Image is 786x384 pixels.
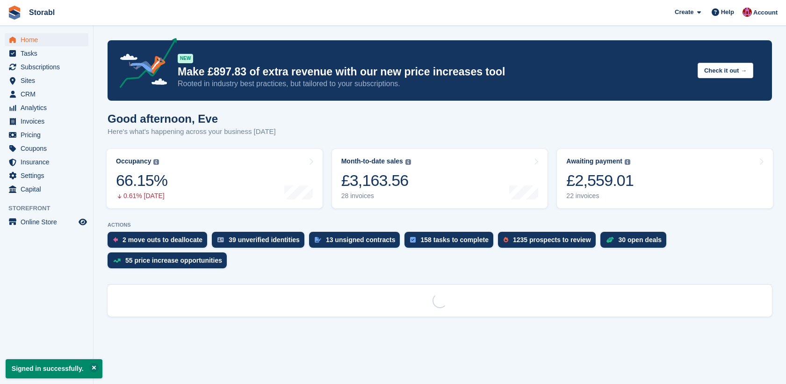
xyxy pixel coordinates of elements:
div: £3,163.56 [341,171,411,190]
div: £2,559.01 [566,171,634,190]
a: menu [5,183,88,196]
div: 30 open deals [619,236,662,244]
div: Month-to-date sales [341,157,403,165]
span: Help [721,7,734,17]
span: Create [675,7,693,17]
div: 39 unverified identities [229,236,300,244]
img: icon-info-grey-7440780725fd019a000dd9b08b2336e03edf1995a4989e88bcd33f0948082b44.svg [625,159,630,165]
span: Capital [21,183,77,196]
div: Occupancy [116,157,151,165]
a: menu [5,115,88,128]
a: 39 unverified identities [212,232,309,252]
span: Home [21,33,77,46]
div: 1235 prospects to review [513,236,591,244]
img: contract_signature_icon-13c848040528278c33f63329250d36e43548de30e8caae1d1a13099fd9432cc5.svg [315,237,321,243]
span: Storefront [8,204,93,213]
button: Check it out → [698,63,753,78]
span: Tasks [21,47,77,60]
a: 13 unsigned contracts [309,232,405,252]
a: menu [5,215,88,229]
img: verify_identity-adf6edd0f0f0b5bbfe63781bf79b02c33cf7c696d77639b501bdc392416b5a36.svg [217,237,224,243]
p: Make £897.83 of extra revenue with our new price increases tool [178,65,690,79]
p: Rooted in industry best practices, but tailored to your subscriptions. [178,79,690,89]
div: NEW [178,54,193,63]
div: 28 invoices [341,192,411,200]
a: menu [5,128,88,141]
a: 158 tasks to complete [404,232,498,252]
a: menu [5,142,88,155]
img: Eve Williams [743,7,752,17]
a: Awaiting payment £2,559.01 22 invoices [557,149,773,208]
img: icon-info-grey-7440780725fd019a000dd9b08b2336e03edf1995a4989e88bcd33f0948082b44.svg [405,159,411,165]
div: 0.61% [DATE] [116,192,167,200]
a: 30 open deals [600,232,671,252]
a: menu [5,47,88,60]
h1: Good afternoon, Eve [108,112,276,125]
p: Here's what's happening across your business [DATE] [108,126,276,137]
img: stora-icon-8386f47178a22dfd0bd8f6a31ec36ba5ce8667c1dd55bd0f319d3a0aa187defe.svg [7,6,22,20]
a: Month-to-date sales £3,163.56 28 invoices [332,149,548,208]
img: price-adjustments-announcement-icon-8257ccfd72463d97f412b2fc003d46551f7dbcb40ab6d574587a9cd5c0d94... [112,38,177,91]
p: ACTIONS [108,222,772,228]
a: menu [5,155,88,169]
a: 1235 prospects to review [498,232,600,252]
img: deal-1b604bf984904fb50ccaf53a9ad4b4a5d6e5aea283cecdc64d6e3604feb123c2.svg [606,236,614,243]
img: prospect-51fa495bee0391a8d652442698ab0144808aea92771e9ea1ae160a38d050c398.svg [504,237,508,243]
span: CRM [21,88,77,101]
span: Online Store [21,215,77,229]
a: menu [5,88,88,101]
span: Account [753,8,778,17]
a: Storabl [25,5,58,20]
span: Pricing [21,128,77,141]
div: Awaiting payment [566,157,622,165]
span: Invoices [21,115,77,128]
a: 2 move outs to deallocate [108,232,212,252]
a: Occupancy 66.15% 0.61% [DATE] [107,149,323,208]
div: 13 unsigned contracts [326,236,396,244]
div: 2 move outs to deallocate [123,236,202,244]
span: Subscriptions [21,60,77,74]
a: Preview store [77,216,88,228]
img: price_increase_opportunities-93ffe204e8149a01c8c9dc8f82e8f89637d9d84a8eef4429ea346261dce0b2c0.svg [113,258,121,263]
div: 66.15% [116,171,167,190]
span: Insurance [21,155,77,169]
span: Settings [21,169,77,182]
img: task-75834270c22a3079a89374b754ae025e5fb1db73e45f91037f5363f120a921f8.svg [410,237,416,243]
a: menu [5,60,88,74]
img: icon-info-grey-7440780725fd019a000dd9b08b2336e03edf1995a4989e88bcd33f0948082b44.svg [153,159,159,165]
a: 55 price increase opportunities [108,252,231,273]
img: move_outs_to_deallocate_icon-f764333ba52eb49d3ac5e1228854f67142a1ed5810a6f6cc68b1a99e826820c5.svg [113,237,118,243]
span: Analytics [21,101,77,114]
span: Coupons [21,142,77,155]
div: 22 invoices [566,192,634,200]
a: menu [5,74,88,87]
span: Sites [21,74,77,87]
div: 158 tasks to complete [420,236,489,244]
a: menu [5,101,88,114]
a: menu [5,33,88,46]
p: Signed in successfully. [6,359,102,378]
div: 55 price increase opportunities [125,257,222,264]
a: menu [5,169,88,182]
